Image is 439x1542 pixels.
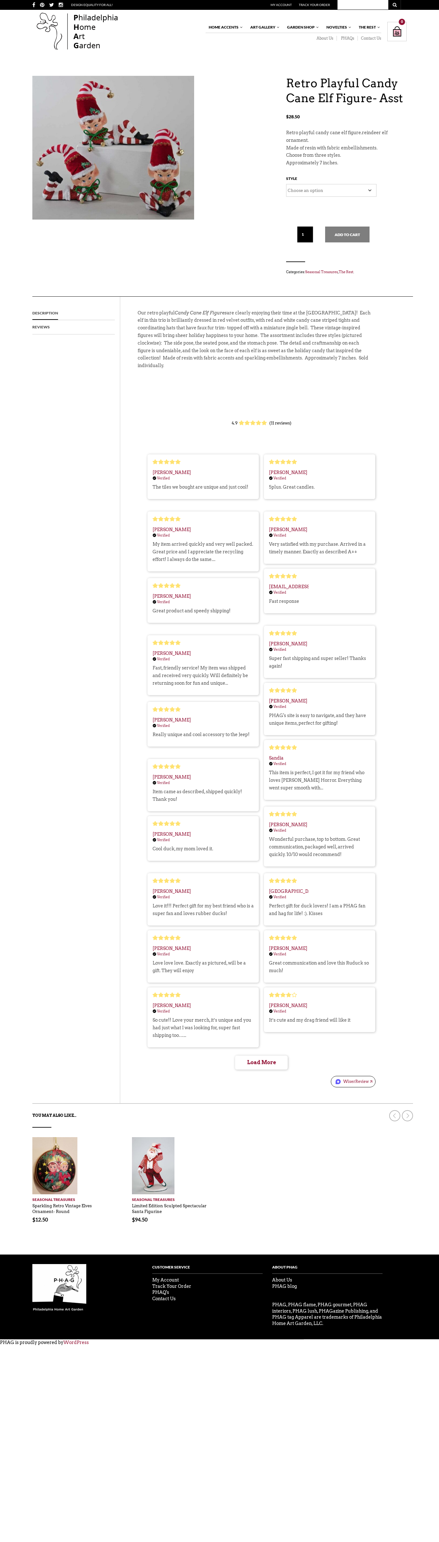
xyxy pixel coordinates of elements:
[247,22,280,33] a: Art Gallery
[286,144,407,152] p: Made of resin with fabric embellishments.
[132,1216,135,1222] span: $
[284,22,319,33] a: Garden Shop
[32,1216,48,1222] bdi: 12.50
[269,584,309,589] div: [EMAIL_ADDRESS][DOMAIN_NAME]
[152,1277,179,1282] a: My Account
[323,22,352,33] a: Novelties
[157,895,170,899] div: Verified
[320,785,323,790] span: ...
[273,648,286,651] div: Verified
[153,959,254,974] div: Love love love. Exactly as pictured, will be a gift. They will enjoy
[269,712,370,727] div: PHAG's site is easy to navigate, and they have unique items, perfect for gifting!
[32,320,50,334] a: Reviews
[269,835,370,858] div: Wonderful purchase, top to bottom. Great communication, packaged well, arrived quickly. 10/10 wou...
[286,114,300,119] bdi: 28.50
[273,1009,286,1013] div: Verified
[269,1003,307,1008] div: [PERSON_NAME]
[152,1284,191,1289] a: Track Your Order
[286,76,407,106] h1: Retro Playful Candy Cane Elf Figure- Asst
[63,1340,89,1345] a: WordPress
[286,152,407,159] p: Choose from three styles.
[325,227,370,242] button: Add to cart
[273,590,286,594] div: Verified
[269,655,370,670] div: Super fast shipping and super seller! Thanks again!
[153,540,254,563] div: My item arrived quickly and very well packed. Great price and I appreciate the recycling effort! ...
[286,268,407,275] span: Categories: , .
[153,651,191,656] div: [PERSON_NAME]
[153,527,191,532] div: [PERSON_NAME]
[153,483,254,491] div: The tiles we bought are unique and just cool!
[297,227,313,242] input: Qty
[331,1076,376,1087] a: wiserreviewwiserreviewWiserReview
[213,557,215,562] span: ...
[132,1200,206,1214] a: Limited Edition Sculpted Spectacular Santa Figurine
[269,959,370,974] div: Great communication and love this Ruduck so much!
[273,952,286,956] div: Verified
[153,946,191,951] div: [PERSON_NAME]
[299,3,330,7] a: Track Your Order
[132,1216,147,1222] bdi: 94.50
[32,1200,92,1214] a: Sparkling Retro Vintage Elves Ornament- Round
[312,36,337,41] a: About Us
[269,946,307,951] div: [PERSON_NAME]
[269,902,370,917] div: Perfect gift for duck lovers! I am a PHAG fan and hag for life! :). Kisses
[247,1059,276,1065] span: Load More
[152,1290,169,1295] a: PHAQ's
[157,476,170,480] div: Verified
[206,22,243,33] a: Home Accents
[336,1079,341,1084] img: wiserreview
[269,470,307,475] div: [PERSON_NAME]
[273,533,286,537] div: Verified
[183,1033,186,1038] span: ...
[32,1216,35,1222] span: $
[273,762,286,766] div: Verified
[305,270,338,274] a: Seasonal Treasures
[269,769,370,792] div: This item is perfect, I got it for my friend who loves [PERSON_NAME] Horror. Everything went supe...
[175,310,227,315] em: Candy Cane Elf Figures
[153,607,254,615] div: Great product and speedy shipping!
[286,129,407,144] p: Retro playful candy cane elf figure.reindeer elf ornament.
[157,781,170,785] div: Verified
[343,1079,369,1084] div: WiserReview
[337,36,358,41] a: PHAQs
[339,270,353,274] a: The Rest
[269,755,284,761] div: Sandia
[157,600,170,604] div: Verified
[153,470,191,475] div: [PERSON_NAME]
[273,828,286,832] div: Verified
[269,822,307,827] div: [PERSON_NAME]
[286,114,289,119] span: $
[153,1016,254,1039] div: So cute!! Love your merch, it’s unique and you had just what I was looking for, super fast shippi...
[272,1284,297,1289] a: PHAG blog
[157,657,170,661] div: Verified
[358,36,381,41] a: Contact Us
[32,1264,86,1312] img: phag-logo-compressor.gif
[269,641,307,646] div: [PERSON_NAME]
[157,838,170,842] div: Verified
[132,1194,214,1203] a: Seasonal Treasures
[153,731,254,738] div: Really unique and cool accessory to the Jeep!
[152,1264,263,1274] h4: Customer Service
[286,175,297,184] label: Style
[153,1003,191,1008] div: [PERSON_NAME]
[272,1264,383,1274] h4: About PHag
[269,597,370,605] div: Fast response
[269,698,307,703] div: [PERSON_NAME]
[399,19,405,25] div: 0
[32,1194,114,1203] a: Seasonal Treasures
[153,664,254,687] div: Fast, friendly service! My item was shipped and received very quickly. Will definitely be returni...
[153,832,191,837] div: [PERSON_NAME]
[153,845,254,853] div: Cool duck, my mom loved it.
[153,889,191,894] div: [PERSON_NAME]
[138,309,372,376] p: Our retro playful are clearly enjoying their time at the [GEOGRAPHIC_DATA]! Each elf in this trio...
[225,681,228,686] span: ...
[232,420,292,426] div: 4.9 (11 reviews)
[269,483,370,491] div: 5plus. Great candles.
[273,476,286,480] div: Verified
[153,717,191,722] div: [PERSON_NAME]
[152,1296,176,1301] a: Contact Us
[157,952,170,956] div: Verified
[32,1113,76,1118] strong: You may also like…
[269,889,309,894] div: [GEOGRAPHIC_DATA]
[157,724,170,728] div: Verified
